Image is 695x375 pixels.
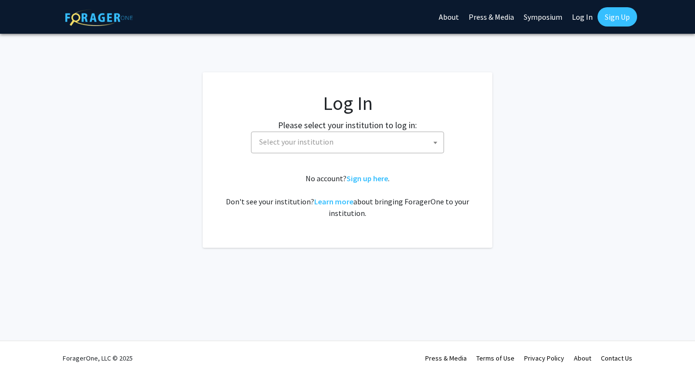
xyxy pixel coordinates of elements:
[598,7,637,27] a: Sign Up
[255,132,444,152] span: Select your institution
[524,354,564,362] a: Privacy Policy
[222,92,473,115] h1: Log In
[65,9,133,26] img: ForagerOne Logo
[63,341,133,375] div: ForagerOne, LLC © 2025
[347,174,388,183] a: Sign up here
[425,354,467,362] a: Press & Media
[476,354,514,362] a: Terms of Use
[222,173,473,219] div: No account? . Don't see your institution? about bringing ForagerOne to your institution.
[601,354,632,362] a: Contact Us
[278,119,417,132] label: Please select your institution to log in:
[314,197,353,206] a: Learn more about bringing ForagerOne to your institution
[259,137,334,147] span: Select your institution
[251,132,444,153] span: Select your institution
[574,354,591,362] a: About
